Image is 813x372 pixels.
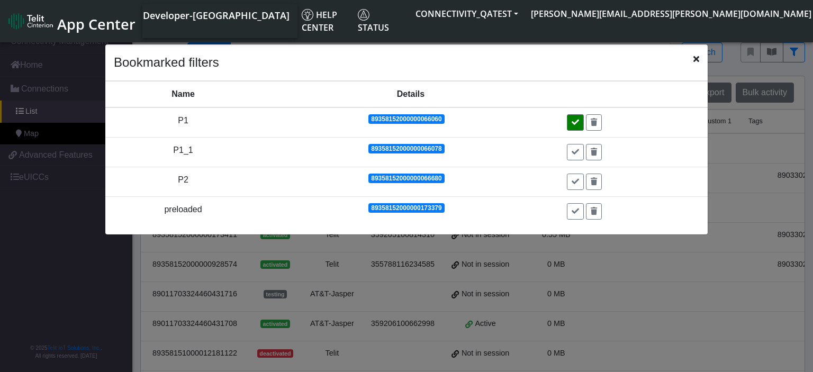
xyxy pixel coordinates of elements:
span: Help center [302,9,337,33]
img: logo-telit-cinterion-gw-new.png [8,13,53,30]
span: App Center [57,14,135,34]
a: Your current platform instance [142,4,289,25]
span: 89358152000000066060 [371,115,441,123]
span: Name [171,89,195,98]
span: 89358152000000173379 [371,204,441,212]
span: Close [693,53,699,66]
h4: Bookmarked filters [114,53,219,72]
td: P2 [105,167,261,197]
span: Details [397,89,424,98]
button: CONNECTIVITY_QATEST [409,4,525,23]
td: preloaded [105,197,261,226]
span: 89358152000000066078 [371,145,441,152]
span: Status [358,9,389,33]
span: Developer-[GEOGRAPHIC_DATA] [143,9,290,22]
span: 89358152000000066680 [371,175,441,182]
td: P1_1 [105,138,261,167]
td: P1 [105,107,261,138]
img: knowledge.svg [302,9,313,21]
img: status.svg [358,9,369,21]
